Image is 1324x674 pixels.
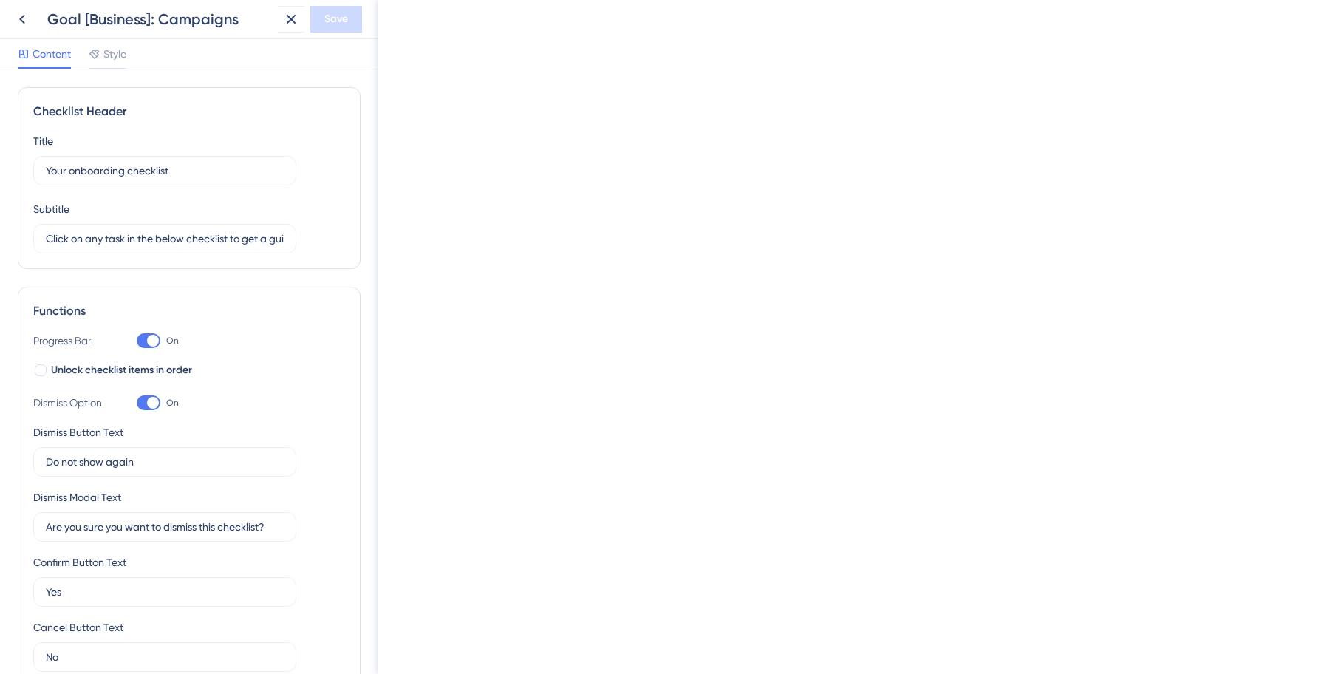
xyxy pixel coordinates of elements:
[46,231,284,247] input: Header 2
[33,332,107,350] div: Progress Bar
[33,619,123,636] div: Cancel Button Text
[103,45,126,63] span: Style
[33,394,107,412] div: Dismiss Option
[46,649,284,665] input: Type the value
[166,397,179,409] span: On
[33,103,345,120] div: Checklist Header
[47,9,272,30] div: Goal [Business]: Campaigns
[33,423,123,441] div: Dismiss Button Text
[46,454,284,470] input: Type the value
[166,335,179,347] span: On
[33,554,126,571] div: Confirm Button Text
[310,6,362,33] button: Save
[46,584,284,600] input: Type the value
[33,45,71,63] span: Content
[324,10,348,28] span: Save
[33,200,69,218] div: Subtitle
[46,163,284,179] input: Header 1
[33,489,121,506] div: Dismiss Modal Text
[51,361,192,379] span: Unlock checklist items in order
[46,519,284,535] input: Type the value
[33,132,53,150] div: Title
[33,302,345,320] div: Functions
